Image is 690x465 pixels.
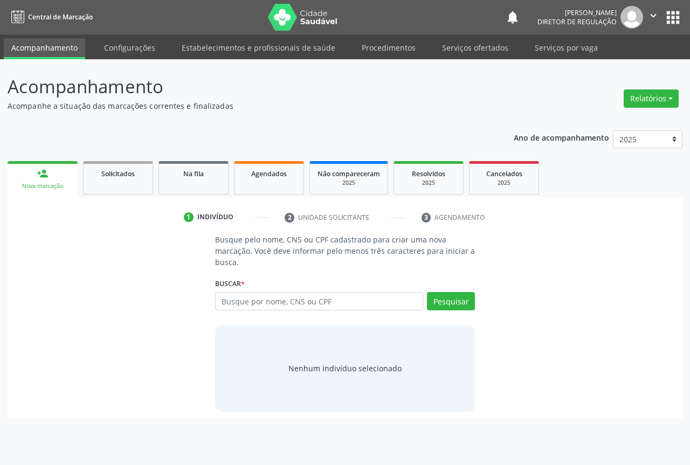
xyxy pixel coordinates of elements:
div: 1 [184,212,194,222]
a: Configurações [96,38,163,57]
div: [PERSON_NAME] [537,8,617,17]
span: Não compareceram [318,169,380,178]
div: Nova marcação [15,182,70,190]
p: Acompanhe a situação das marcações correntes e finalizadas [8,100,480,112]
div: 2025 [318,179,380,187]
span: Solicitados [101,169,135,178]
input: Busque por nome, CNS ou CPF [215,292,423,310]
img: img [620,6,643,29]
a: Estabelecimentos e profissionais de saúde [174,38,343,57]
div: 2025 [477,179,531,187]
div: person_add [37,168,49,179]
button: notifications [505,10,520,25]
a: Acompanhamento [4,38,85,59]
label: Buscar [215,275,245,292]
p: Busque pelo nome, CNS ou CPF cadastrado para criar uma nova marcação. Você deve informar pelo men... [215,234,475,268]
span: Cancelados [486,169,522,178]
button:  [643,6,664,29]
button: Relatórios [624,89,679,108]
span: Diretor de regulação [537,17,617,26]
p: Acompanhamento [8,73,480,100]
i:  [647,10,659,22]
a: Serviços ofertados [434,38,516,57]
div: 2025 [402,179,456,187]
span: Na fila [183,169,204,178]
a: Procedimentos [354,38,423,57]
button: apps [664,8,682,27]
div: Nenhum indivíduo selecionado [288,363,402,374]
button: Pesquisar [427,292,475,310]
p: Ano de acompanhamento [514,130,609,144]
a: Serviços por vaga [527,38,605,57]
span: Agendados [251,169,287,178]
div: Indivíduo [197,212,233,222]
a: Central de Marcação [8,8,93,26]
span: Resolvidos [412,169,445,178]
span: Central de Marcação [28,12,93,22]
